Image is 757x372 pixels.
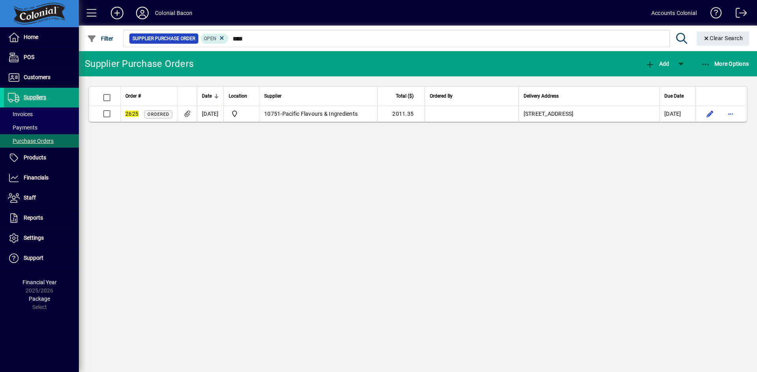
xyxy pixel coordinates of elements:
a: Reports [4,208,79,228]
div: Date [202,92,219,100]
div: Supplier [264,92,373,100]
span: Total ($) [396,92,414,100]
span: Order # [125,92,141,100]
span: Ordered By [430,92,453,100]
span: Clear Search [703,35,743,41]
div: Order # [125,92,172,100]
a: Invoices [4,107,79,121]
div: Ordered By [430,92,514,100]
span: Suppliers [24,94,46,100]
td: [DATE] [197,106,224,122]
span: Support [24,255,43,261]
a: Payments [4,121,79,134]
a: Purchase Orders [4,134,79,148]
span: Due Date [664,92,684,100]
span: Staff [24,194,36,201]
span: Invoices [8,111,33,117]
span: Ordered [147,112,169,117]
a: Logout [730,2,747,27]
span: Add [645,61,669,67]
span: 10751 [264,111,280,117]
span: Products [24,154,46,161]
a: Knowledge Base [705,2,722,27]
span: Date [202,92,212,100]
span: Settings [24,235,44,241]
td: - [259,106,377,122]
td: 2011.35 [377,106,425,122]
div: Total ($) [382,92,421,100]
button: Add [643,57,671,71]
div: Colonial Bacon [155,7,192,19]
span: Filter [87,35,114,42]
a: Support [4,248,79,268]
button: Profile [130,6,155,20]
span: Financials [24,174,48,181]
span: Open [204,36,216,41]
a: Products [4,148,79,168]
a: Financials [4,168,79,188]
span: Pacific Flavours & Ingredients [282,111,358,117]
button: More Options [699,57,751,71]
button: Edit [704,107,716,120]
span: Payments [8,124,37,131]
div: Location [229,92,254,100]
span: Supplier [264,92,282,100]
button: More options [724,107,737,120]
span: Purchase Orders [8,138,54,144]
span: Delivery Address [524,92,559,100]
button: Filter [85,31,116,46]
span: Package [29,296,50,302]
span: More Options [701,61,749,67]
span: Customers [24,74,50,80]
a: POS [4,48,79,67]
a: Home [4,28,79,47]
mat-chip: Completion Status: Open [201,33,229,44]
em: 2625 [125,111,138,117]
span: Location [229,92,247,100]
button: Add [104,6,130,20]
div: Accounts Colonial [651,7,697,19]
a: Staff [4,188,79,208]
span: POS [24,54,34,60]
a: Customers [4,68,79,87]
span: Home [24,34,38,40]
span: Financial Year [22,279,57,285]
span: Colonial Bacon [229,109,254,118]
button: Clear [697,31,750,46]
div: Due Date [664,92,691,100]
span: Reports [24,215,43,221]
td: [STREET_ADDRESS] [518,106,659,122]
a: Settings [4,228,79,248]
span: Supplier Purchase Order [132,35,195,43]
div: Supplier Purchase Orders [85,57,194,70]
td: [DATE] [659,106,695,122]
